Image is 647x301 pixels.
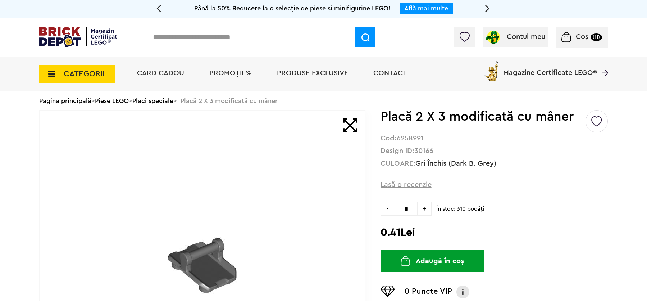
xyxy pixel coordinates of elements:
a: Contul meu [485,33,545,40]
img: Info VIP [456,286,470,298]
span: Magazine Certificate LEGO® [503,60,597,76]
a: Pagina principală [39,98,91,104]
h1: Placă 2 X 3 modificată cu mâner [381,110,585,123]
span: + [418,202,432,216]
img: Placă 2 X 3 modificată cu mâner [168,231,237,300]
a: PROMOȚII % [209,69,252,77]
a: Produse exclusive [277,69,348,77]
span: CATEGORII [64,70,105,78]
div: Design ID: [381,148,608,154]
p: 0 Puncte VIP [405,286,452,298]
a: Gri Închis (Dark B. Grey) [415,160,496,167]
span: În stoc: 310 bucăţi [436,202,608,212]
span: - [381,202,395,216]
div: > > > Placă 2 X 3 modificată cu mâner [39,91,608,110]
small: (11) [591,33,602,41]
a: Magazine Certificate LEGO® [597,60,608,67]
strong: 6258991 [397,135,424,142]
img: Puncte VIP [381,286,395,297]
a: Card Cadou [137,69,184,77]
a: Contact [373,69,407,77]
span: Lasă o recenzie [381,180,432,190]
span: Până la 50% Reducere la o selecție de piese și minifigurine LEGO! [194,5,391,12]
div: Cod: [381,135,608,142]
div: CULOARE: [381,160,608,167]
h2: 0.41Lei [381,226,608,239]
span: Coș [576,33,588,40]
span: Contul meu [507,33,545,40]
button: Adaugă în coș [381,250,484,272]
a: Piese LEGO [95,98,129,104]
strong: 30166 [414,147,433,154]
a: Placi speciale [132,98,173,104]
a: Află mai multe [404,5,448,12]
